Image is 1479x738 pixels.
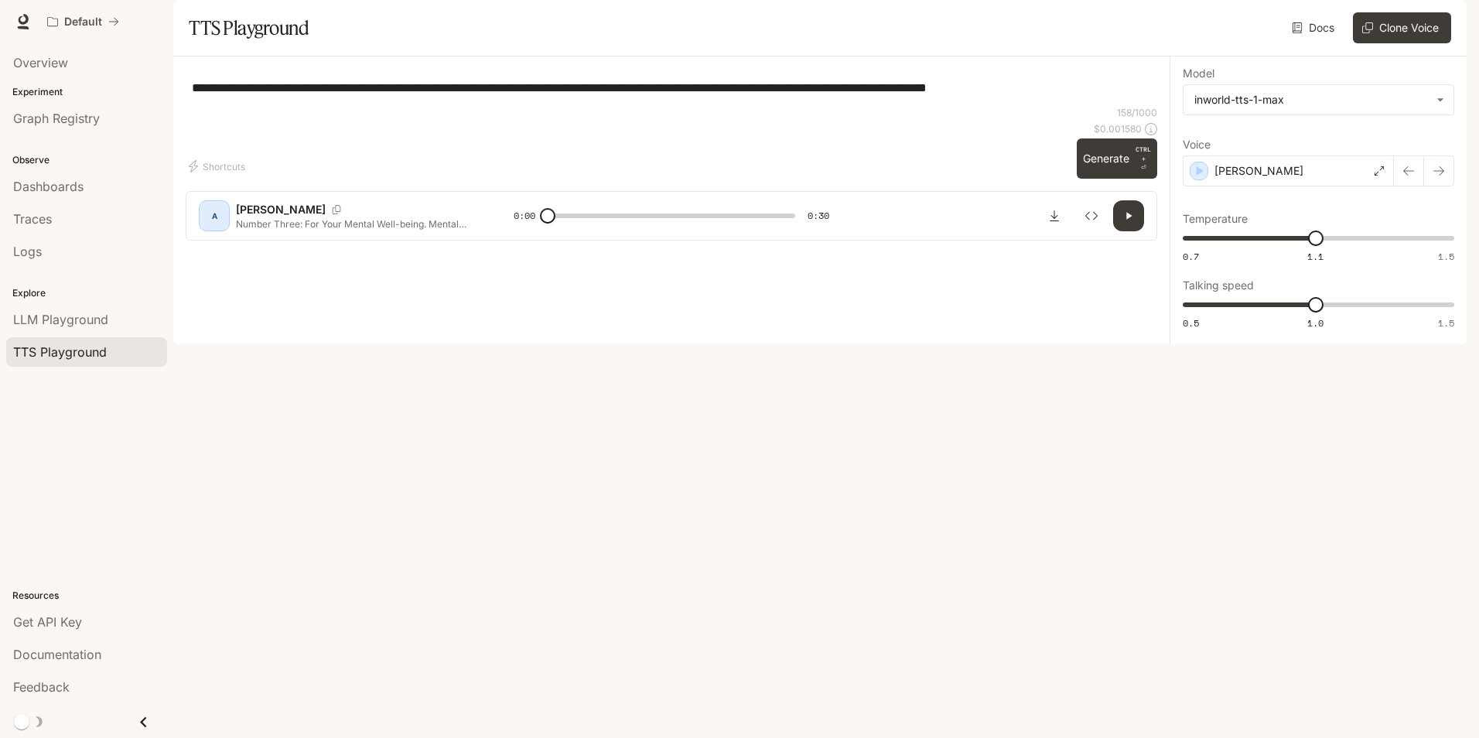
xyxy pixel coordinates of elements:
[1214,163,1303,179] p: [PERSON_NAME]
[1307,316,1324,330] span: 1.0
[1438,316,1454,330] span: 1.5
[1183,139,1211,150] p: Voice
[1289,12,1341,43] a: Docs
[1184,85,1453,114] div: inworld-tts-1-max
[1183,316,1199,330] span: 0.5
[1183,68,1214,79] p: Model
[1077,138,1157,179] button: GenerateCTRL +⏎
[1307,250,1324,263] span: 1.1
[1117,106,1157,119] p: 158 / 1000
[514,208,535,224] span: 0:00
[1039,200,1070,231] button: Download audio
[64,15,102,29] p: Default
[1353,12,1451,43] button: Clone Voice
[236,217,476,231] p: Number Three: For Your Mental Well-being. Mental clarity doesn't come from a week-long meditation...
[1183,250,1199,263] span: 0.7
[1076,200,1107,231] button: Inspect
[1194,92,1429,108] div: inworld-tts-1-max
[1094,122,1142,135] p: $ 0.001580
[186,154,251,179] button: Shortcuts
[1136,145,1151,173] p: ⏎
[326,205,347,214] button: Copy Voice ID
[202,203,227,228] div: A
[1183,280,1254,291] p: Talking speed
[236,202,326,217] p: [PERSON_NAME]
[40,6,126,37] button: All workspaces
[808,208,829,224] span: 0:30
[189,12,309,43] h1: TTS Playground
[1136,145,1151,163] p: CTRL +
[1438,250,1454,263] span: 1.5
[1183,214,1248,224] p: Temperature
